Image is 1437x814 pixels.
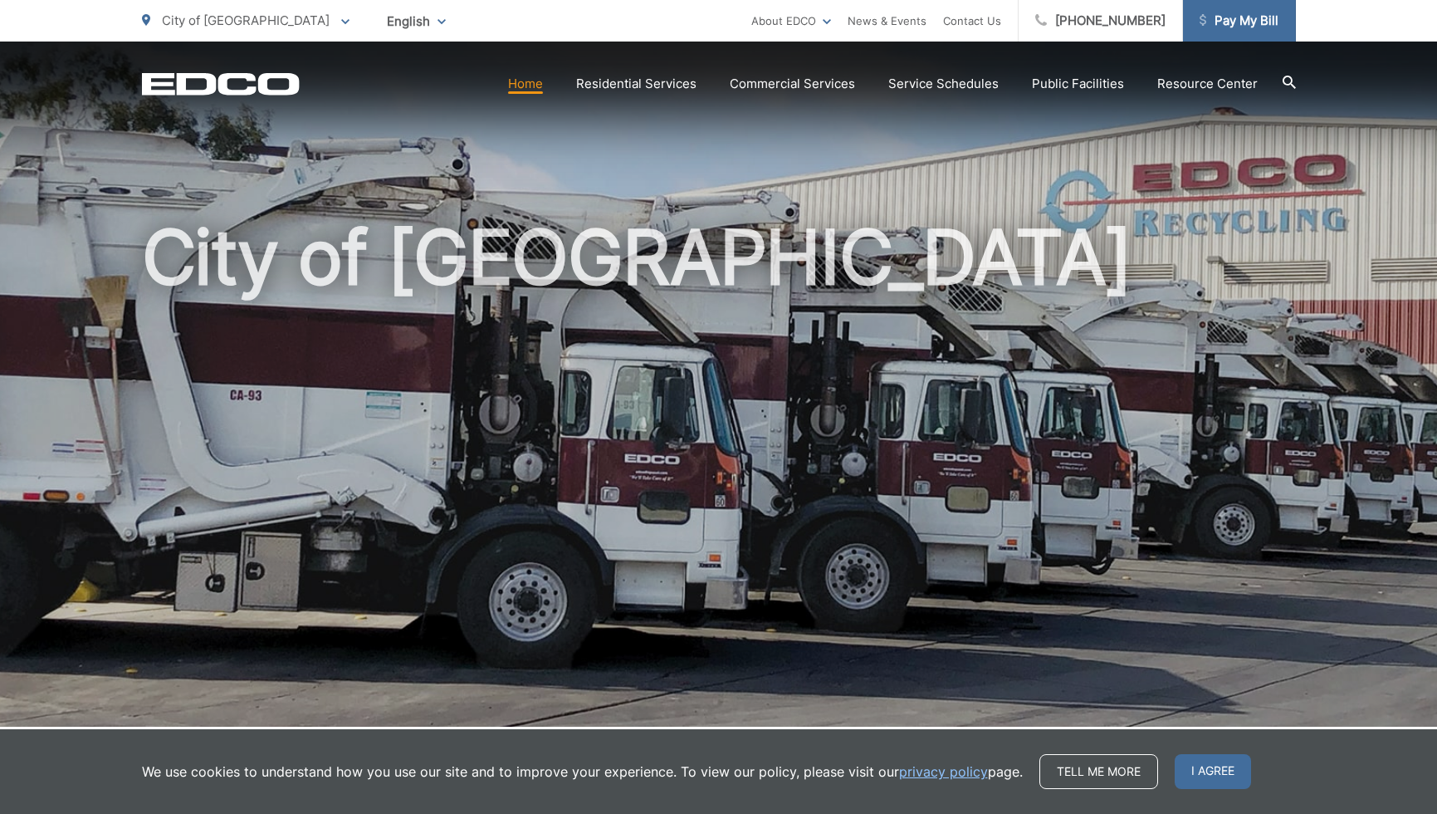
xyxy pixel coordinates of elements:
a: Commercial Services [730,74,855,94]
a: About EDCO [751,11,831,31]
span: English [374,7,458,36]
span: Pay My Bill [1200,11,1278,31]
p: We use cookies to understand how you use our site and to improve your experience. To view our pol... [142,762,1023,782]
span: City of [GEOGRAPHIC_DATA] [162,12,330,28]
a: Service Schedules [888,74,999,94]
a: EDCD logo. Return to the homepage. [142,72,300,96]
a: Contact Us [943,11,1001,31]
a: News & Events [848,11,926,31]
span: I agree [1175,754,1251,789]
a: Residential Services [576,74,697,94]
a: privacy policy [899,762,988,782]
h1: City of [GEOGRAPHIC_DATA] [142,216,1296,742]
a: Public Facilities [1032,74,1124,94]
a: Home [508,74,543,94]
a: Tell me more [1039,754,1158,789]
a: Resource Center [1157,74,1258,94]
